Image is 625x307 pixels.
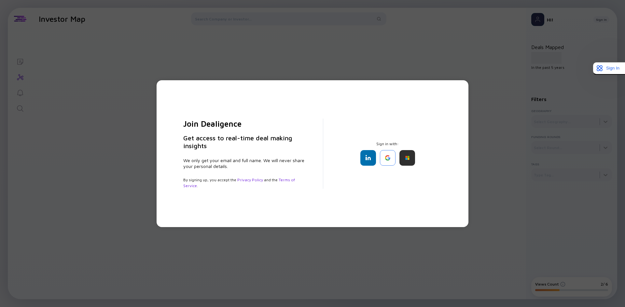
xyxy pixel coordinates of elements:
[183,134,307,150] h3: Get access to real-time deal making insights
[183,119,307,129] h2: Join Dealigence
[183,177,295,188] a: Terms of Service
[339,141,437,166] div: Sign in with:
[237,177,263,182] a: Privacy Policy
[183,177,307,189] div: By signing up, you accept the and the .
[183,158,307,169] div: We only get your email and full name. We will never share your personal details.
